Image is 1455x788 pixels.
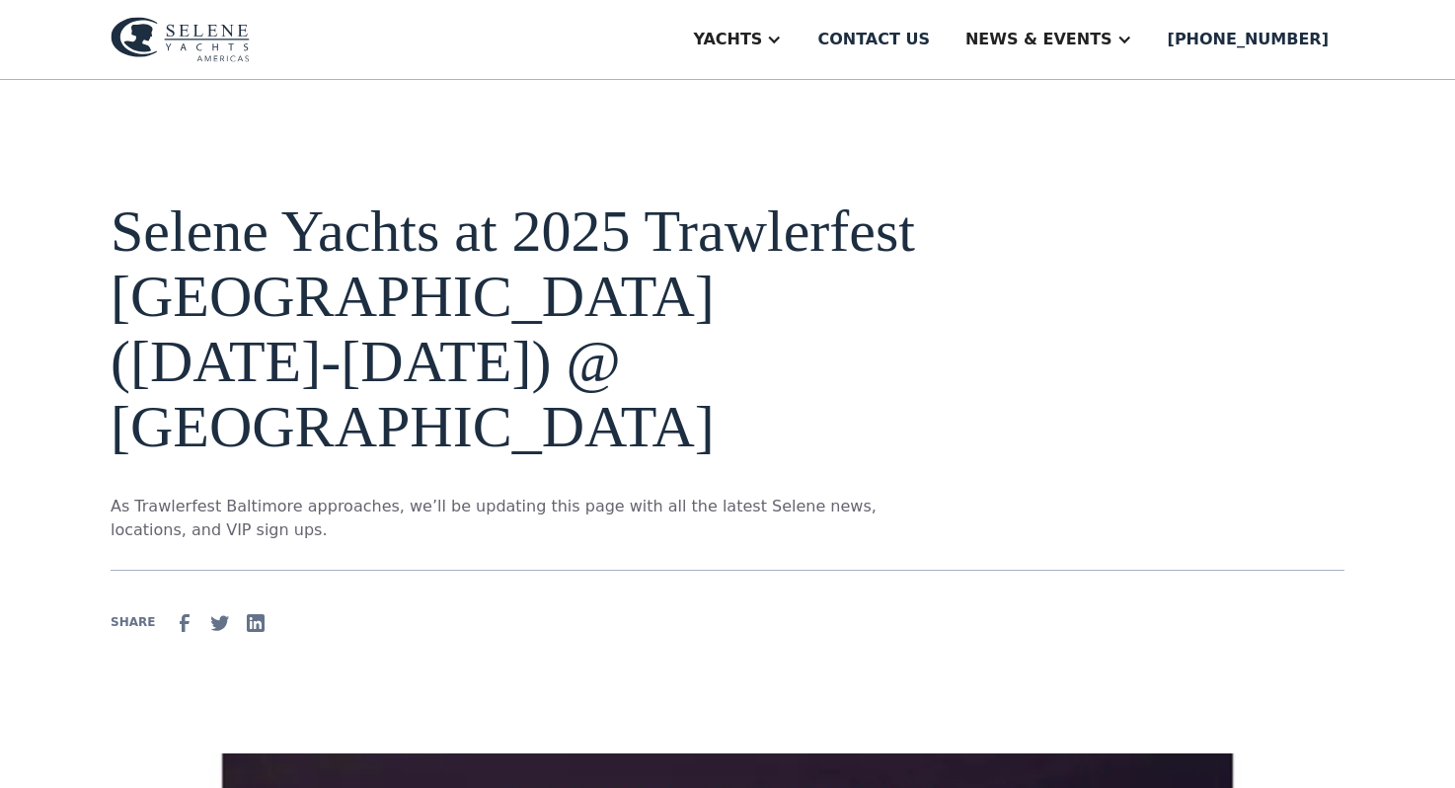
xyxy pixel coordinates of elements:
[111,198,932,459] h1: Selene Yachts at 2025 Trawlerfest [GEOGRAPHIC_DATA] ([DATE]-[DATE]) @ [GEOGRAPHIC_DATA]
[208,611,232,635] img: Twitter
[111,17,250,62] img: logo
[111,495,932,542] p: As Trawlerfest Baltimore approaches, we’ll be updating this page with all the latest Selene news,...
[173,611,196,635] img: facebook
[693,28,762,51] div: Yachts
[817,28,930,51] div: Contact us
[111,613,155,631] div: SHARE
[1168,28,1329,51] div: [PHONE_NUMBER]
[965,28,1112,51] div: News & EVENTS
[244,611,268,635] img: Linkedin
